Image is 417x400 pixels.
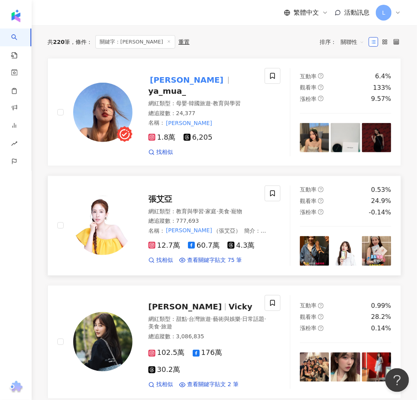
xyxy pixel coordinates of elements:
[156,148,173,156] span: 找相似
[211,100,212,106] span: ·
[229,208,231,214] span: ·
[47,58,401,166] a: KOL Avatar[PERSON_NAME]ya_mua_網紅類型：母嬰·韓國旅遊·教育與學習總追蹤數：24,377名稱：[PERSON_NAME]1.8萬6,205找相似互動率questio...
[300,123,329,152] img: post-image
[300,236,329,265] img: post-image
[148,324,159,330] span: 美食
[371,324,391,333] div: 0.14%
[341,36,364,48] span: 關聯性
[318,326,324,331] span: question-circle
[178,39,190,45] div: 重置
[156,256,173,264] span: 找相似
[300,209,317,215] span: 漲粉率
[73,196,133,255] img: KOL Avatar
[187,256,242,264] span: 查看關鍵字貼文 75 筆
[165,119,213,127] mark: [PERSON_NAME]
[148,256,173,264] a: 找相似
[300,73,317,80] span: 互動率
[385,368,409,392] iframe: Help Scout Beacon - Open
[344,9,370,16] span: 活動訊息
[205,208,216,214] span: 家庭
[318,198,324,204] span: question-circle
[148,133,176,142] span: 1.8萬
[148,234,197,243] mark: [PERSON_NAME]
[375,72,391,81] div: 6.4%
[294,8,319,17] span: 繁體中文
[47,39,70,45] div: 共 筆
[148,366,180,374] span: 30.2萬
[300,198,317,204] span: 觀看率
[213,316,241,322] span: 藝術與娛樂
[318,73,324,79] span: question-circle
[331,123,360,152] img: post-image
[148,349,185,357] span: 102.5萬
[362,353,391,382] img: post-image
[218,208,229,214] span: 美食
[318,209,324,215] span: question-circle
[193,349,222,357] span: 176萬
[148,194,172,204] span: 張艾亞
[216,208,218,214] span: ·
[148,316,267,331] div: 網紅類型 ：
[189,316,211,322] span: 台灣旅遊
[241,316,242,322] span: ·
[179,381,239,389] a: 查看關鍵字貼文 2 筆
[300,96,317,102] span: 漲粉率
[369,208,391,217] div: -0.14%
[148,381,173,389] a: 找相似
[176,100,187,106] span: 母嬰
[300,314,317,320] span: 觀看率
[148,333,267,341] div: 總追蹤數 ： 3,086,835
[373,83,391,92] div: 133%
[179,256,242,264] a: 查看關鍵字貼文 75 筆
[227,241,255,250] span: 4.3萬
[300,186,317,193] span: 互動率
[229,302,252,312] span: Vicky
[242,316,264,322] span: 日常話題
[148,86,186,96] span: ya_mua_
[362,236,391,265] img: post-image
[187,100,189,106] span: ·
[187,381,239,389] span: 查看關鍵字貼文 2 筆
[148,148,173,156] a: 找相似
[148,110,267,118] div: 總追蹤數 ： 24,377
[184,133,213,142] span: 6,205
[148,74,225,86] mark: [PERSON_NAME]
[213,227,241,234] span: （張艾亞）
[73,83,133,142] img: KOL Avatar
[371,95,391,103] div: 9.57%
[95,35,175,49] span: 關鍵字：[PERSON_NAME]
[300,303,317,309] span: 互動率
[318,96,324,101] span: question-circle
[148,241,180,250] span: 12.7萬
[165,226,213,235] mark: [PERSON_NAME]
[331,236,360,265] img: post-image
[300,84,317,91] span: 觀看率
[11,28,27,59] a: search
[318,187,324,192] span: question-circle
[11,136,17,154] span: rise
[70,39,92,45] span: 條件 ：
[188,241,220,250] span: 60.7萬
[8,381,24,394] img: chrome extension
[231,208,242,214] span: 寵物
[156,381,173,389] span: 找相似
[371,302,391,311] div: 0.99%
[9,9,22,22] img: logo icon
[161,324,172,330] span: 旅遊
[300,325,317,332] span: 漲粉率
[204,208,205,214] span: ·
[148,119,213,127] span: 名稱 ：
[53,39,64,45] span: 220
[148,302,222,312] span: [PERSON_NAME]
[213,100,241,106] span: 教育與學習
[371,313,391,322] div: 28.2%
[189,100,211,106] span: 韓國旅遊
[362,123,391,152] img: post-image
[148,208,267,216] div: 網紅類型 ：
[73,312,133,372] img: KOL Avatar
[176,208,204,214] span: 教育與學習
[176,316,187,322] span: 甜點
[159,324,161,330] span: ·
[318,314,324,320] span: question-circle
[331,353,360,382] img: post-image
